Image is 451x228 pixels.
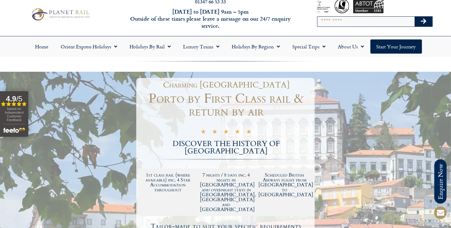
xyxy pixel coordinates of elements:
[55,39,124,54] a: Orient Express Holidays
[138,140,315,155] h2: DISCOVER THE HISTORY OF [GEOGRAPHIC_DATA]
[177,39,226,54] a: Luxury Trains
[286,39,332,54] a: Special Trips
[246,129,252,136] i: ★
[201,128,252,136] div: 5/5
[29,39,55,54] a: Home
[201,129,206,136] i: ★
[235,129,241,136] i: ★
[212,129,218,136] i: ★
[415,17,433,26] button: Search
[122,8,299,30] h6: [DATE] to [DATE] 9am – 5pm Outside of these times please leave a message on our 24/7 enquiry serv...
[3,39,448,54] nav: Menu
[29,7,91,22] img: Planet Rail Train Holidays Logo
[138,92,315,118] h1: Porto by First Class rail & return by air
[141,81,312,89] h1: Charming [GEOGRAPHIC_DATA]
[332,39,370,54] a: About Us
[370,39,422,54] a: Start your Journey
[226,39,286,54] a: Holidays by Region
[142,173,194,192] h2: 1st class rail (where available) inc. 4 Star Accommodation throughout
[258,173,311,197] h2: Scheduled British Airways flight from [GEOGRAPHIC_DATA] to [GEOGRAPHIC_DATA]
[200,173,253,212] h2: 7 nights / 8 days inc. 4 nights in [GEOGRAPHIC_DATA] and overnight stays in [GEOGRAPHIC_DATA], [G...
[224,129,229,136] i: ★
[124,39,177,54] a: Holidays by Rail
